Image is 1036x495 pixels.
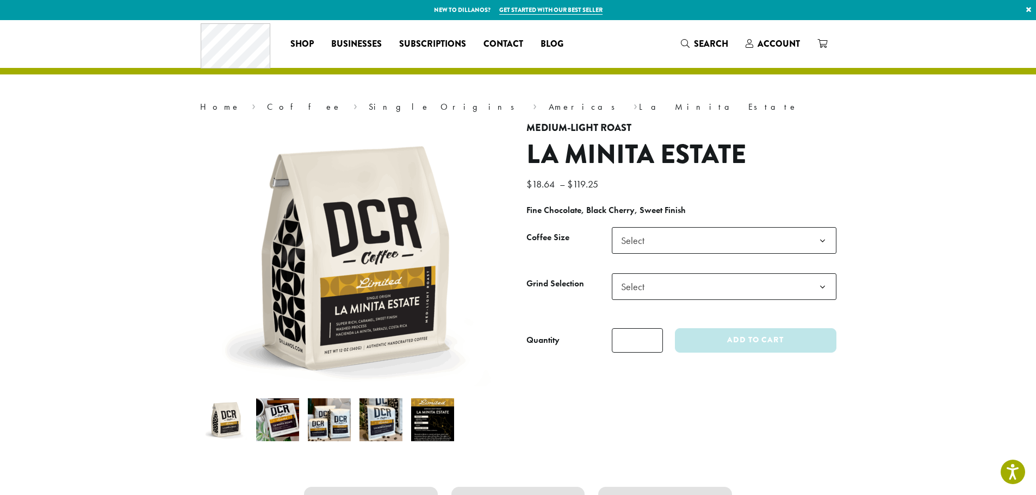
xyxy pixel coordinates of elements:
[541,37,563,51] span: Blog
[672,35,737,53] a: Search
[526,178,557,190] bdi: 18.64
[612,273,836,300] span: Select
[526,178,532,190] span: $
[526,334,560,347] div: Quantity
[282,35,322,53] a: Shop
[560,178,565,190] span: –
[483,37,523,51] span: Contact
[694,37,728,50] span: Search
[252,97,256,114] span: ›
[526,122,836,134] h4: Medium-Light Roast
[526,204,686,216] b: Fine Chocolate, Black Cherry, Sweet Finish
[204,398,247,441] img: La Minita Estate
[290,37,314,51] span: Shop
[359,398,402,441] img: La Minita Estate - Image 4
[567,178,601,190] bdi: 119.25
[567,178,573,190] span: $
[399,37,466,51] span: Subscriptions
[308,398,351,441] img: La Minita Estate - Image 3
[758,37,800,50] span: Account
[612,227,836,254] span: Select
[634,97,637,114] span: ›
[617,230,655,251] span: Select
[549,101,622,112] a: Americas
[353,97,357,114] span: ›
[526,230,612,246] label: Coffee Size
[256,398,299,441] img: La Minita Estate - Image 2
[526,139,836,171] h1: La Minita Estate
[267,101,342,112] a: Coffee
[200,101,836,114] nav: Breadcrumb
[331,37,382,51] span: Businesses
[675,328,836,353] button: Add to cart
[411,398,454,441] img: La Minita Estate - Image 5
[612,328,663,353] input: Product quantity
[617,276,655,297] span: Select
[499,5,603,15] a: Get started with our best seller
[200,101,240,112] a: Home
[369,101,522,112] a: Single Origins
[533,97,537,114] span: ›
[526,276,612,292] label: Grind Selection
